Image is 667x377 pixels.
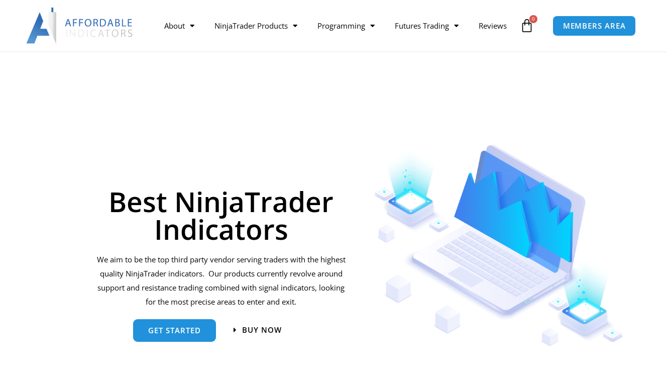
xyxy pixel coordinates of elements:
[242,326,282,334] span: Buy now
[563,22,626,30] span: MEMBERS AREA
[529,15,537,23] span: 0
[154,14,517,37] nav: Menu
[148,327,201,334] span: get started
[374,145,625,346] img: Indicators 1 | Affordable Indicators – NinjaTrader
[307,14,385,37] a: Programming
[234,326,282,334] a: Buy now
[204,14,307,37] a: NinjaTrader Products
[93,253,349,309] p: We aim to be the top third party vendor serving traders with the highest quality NinjaTrader indi...
[469,14,517,37] a: Reviews
[552,16,636,36] a: MEMBERS AREA
[505,11,549,40] a: 0
[93,187,349,243] h1: Best NinjaTrader Indicators
[133,319,216,342] a: get started
[385,14,469,37] a: Futures Trading
[154,14,204,37] a: About
[26,8,134,44] img: LogoAI | Affordable Indicators – NinjaTrader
